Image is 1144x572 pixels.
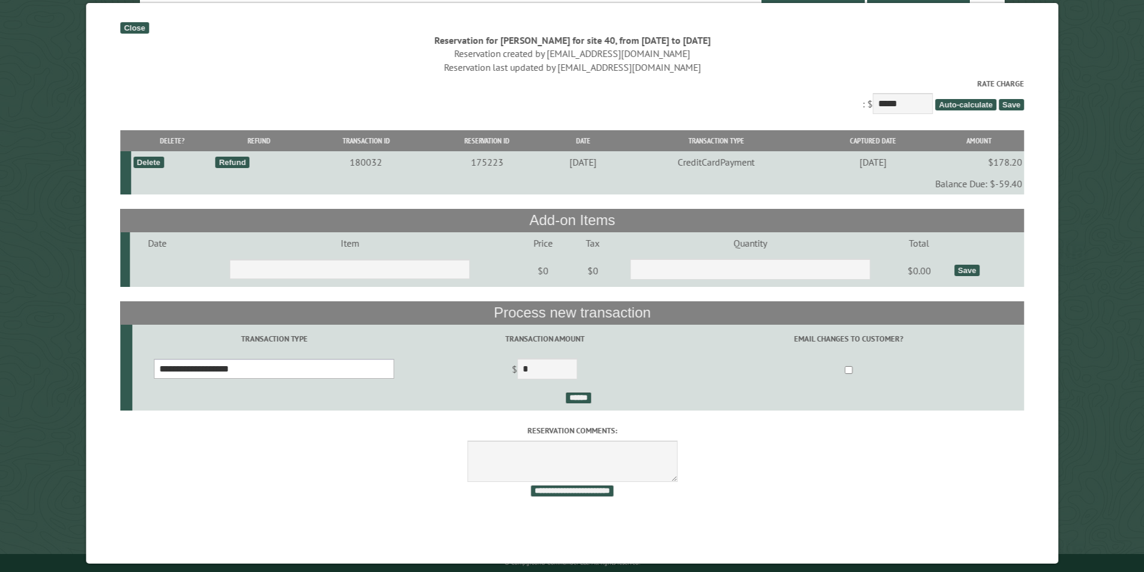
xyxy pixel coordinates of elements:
[120,34,1024,47] div: Reservation for [PERSON_NAME] for site 40, from [DATE] to [DATE]
[885,254,952,288] td: $0.00
[417,333,671,345] label: Transaction Amount
[120,61,1024,74] div: Reservation last updated by [EMAIL_ADDRESS][DOMAIN_NAME]
[504,559,640,567] small: © Campground Commander LLC. All rights reserved.
[120,78,1024,117] div: : $
[885,232,952,254] td: Total
[120,78,1024,89] label: Rate Charge
[954,265,979,276] div: Save
[120,301,1024,324] th: Process new transaction
[620,130,812,151] th: Transaction Type
[120,22,148,34] div: Close
[515,232,571,254] td: Price
[120,425,1024,436] label: Reservation comments:
[184,232,515,254] td: Item
[812,130,933,151] th: Captured Date
[933,151,1024,173] td: $178.20
[120,209,1024,232] th: Add-on Items
[304,130,428,151] th: Transaction ID
[999,99,1024,110] span: Save
[120,47,1024,60] div: Reservation created by [EMAIL_ADDRESS][DOMAIN_NAME]
[131,130,213,151] th: Delete?
[620,151,812,173] td: CreditCardPayment
[812,151,933,173] td: [DATE]
[546,151,619,173] td: [DATE]
[428,130,546,151] th: Reservation ID
[134,333,414,345] label: Transaction Type
[546,130,619,151] th: Date
[304,151,428,173] td: 180032
[675,333,1022,345] label: Email changes to customer?
[428,151,546,173] td: 175223
[131,173,1024,194] td: Balance Due: $-59.40
[215,157,249,168] div: Refund
[213,130,304,151] th: Refund
[933,130,1024,151] th: Amount
[416,354,673,387] td: $
[571,232,614,254] td: Tax
[130,232,185,254] td: Date
[571,254,614,288] td: $0
[133,157,163,168] div: Delete
[935,99,996,110] span: Auto-calculate
[614,232,886,254] td: Quantity
[515,254,571,288] td: $0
